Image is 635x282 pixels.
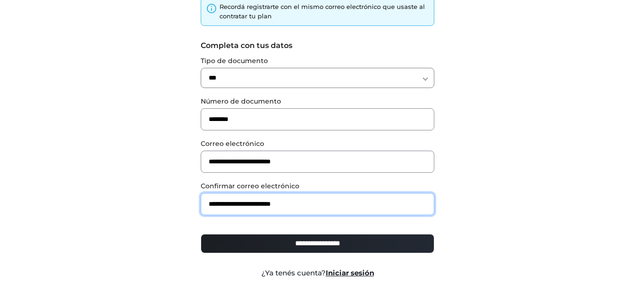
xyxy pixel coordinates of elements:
label: Completa con tus datos [201,40,434,51]
div: ¿Ya tenés cuenta? [194,268,441,279]
a: Iniciar sesión [326,268,374,277]
div: Recordá registrarte con el mismo correo electrónico que usaste al contratar tu plan [220,2,429,21]
label: Confirmar correo electrónico [201,181,434,191]
label: Número de documento [201,97,434,106]
label: Correo electrónico [201,139,434,149]
label: Tipo de documento [201,56,434,66]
